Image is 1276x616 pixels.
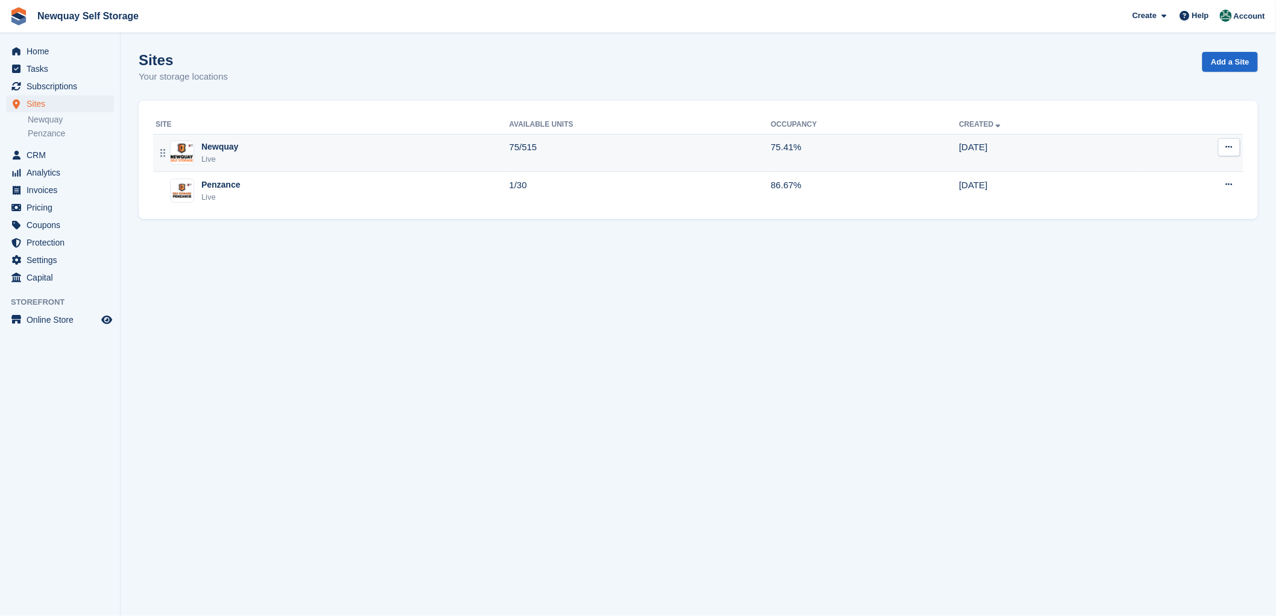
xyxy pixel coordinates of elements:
[201,141,238,153] div: Newquay
[201,191,241,203] div: Live
[10,7,28,25] img: stora-icon-8386f47178a22dfd0bd8f6a31ec36ba5ce8667c1dd55bd0f319d3a0aa187defe.svg
[171,182,194,200] img: Image of Penzance site
[27,252,99,268] span: Settings
[27,60,99,77] span: Tasks
[171,144,194,161] img: Image of Newquay site
[1234,10,1265,22] span: Account
[6,269,114,286] a: menu
[33,6,144,26] a: Newquay Self Storage
[153,115,510,135] th: Site
[27,311,99,328] span: Online Store
[139,70,228,84] p: Your storage locations
[27,199,99,216] span: Pricing
[510,134,771,172] td: 75/515
[6,164,114,181] a: menu
[510,172,771,209] td: 1/30
[959,134,1140,172] td: [DATE]
[771,172,959,209] td: 86.67%
[1220,10,1232,22] img: JON
[771,115,959,135] th: Occupancy
[201,153,238,165] div: Live
[27,234,99,251] span: Protection
[27,147,99,164] span: CRM
[959,120,1003,129] a: Created
[27,164,99,181] span: Analytics
[28,114,114,125] a: Newquay
[6,311,114,328] a: menu
[27,43,99,60] span: Home
[11,296,120,308] span: Storefront
[6,147,114,164] a: menu
[510,115,771,135] th: Available Units
[139,52,228,68] h1: Sites
[28,128,114,139] a: Penzance
[6,95,114,112] a: menu
[27,95,99,112] span: Sites
[27,269,99,286] span: Capital
[6,234,114,251] a: menu
[27,78,99,95] span: Subscriptions
[6,78,114,95] a: menu
[959,172,1140,209] td: [DATE]
[1202,52,1258,72] a: Add a Site
[6,60,114,77] a: menu
[6,43,114,60] a: menu
[27,182,99,198] span: Invoices
[6,252,114,268] a: menu
[1132,10,1157,22] span: Create
[771,134,959,172] td: 75.41%
[6,217,114,233] a: menu
[201,179,241,191] div: Penzance
[6,199,114,216] a: menu
[1192,10,1209,22] span: Help
[27,217,99,233] span: Coupons
[6,182,114,198] a: menu
[99,313,114,327] a: Preview store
